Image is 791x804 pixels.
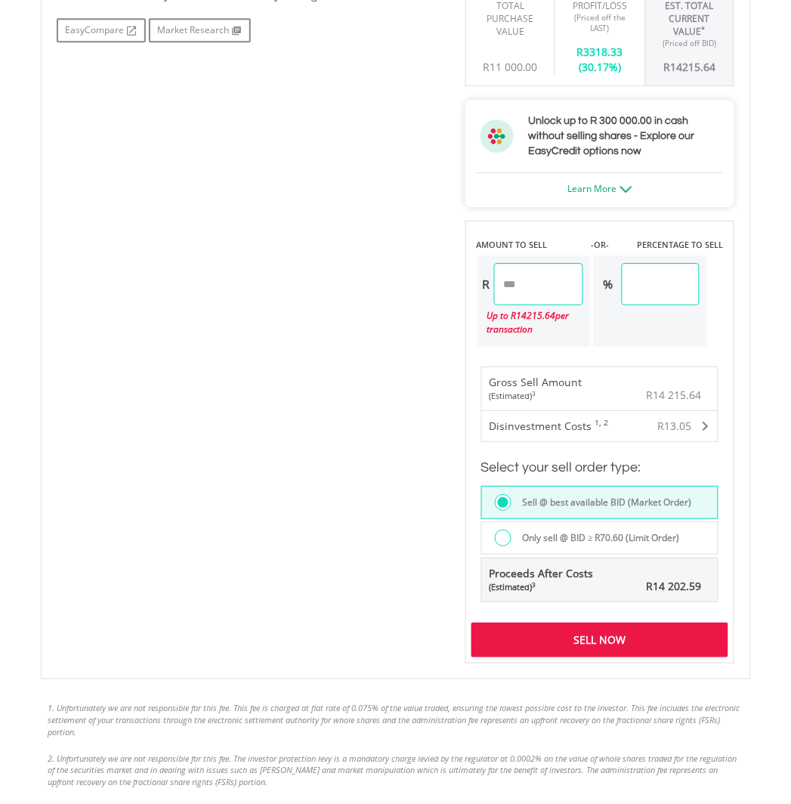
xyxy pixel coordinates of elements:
[478,305,584,339] div: Up to R per transaction
[591,239,609,251] label: -OR-
[57,18,146,42] a: EasyCompare
[490,390,582,402] div: (Estimated)
[567,34,633,75] div: R
[483,60,538,74] span: R11 000.00
[595,417,609,428] sup: 1, 2
[657,38,723,48] div: (Priced off BID)
[647,579,702,593] span: R14 202.59
[567,12,633,34] div: (Priced off the LAST)
[490,566,594,593] span: Proceeds After Costs
[471,623,729,657] div: Sell Now
[490,375,582,402] div: Gross Sell Amount
[513,530,680,546] label: Only sell @ BID ≥ R70.60 (Limit Order)
[637,239,723,251] label: PERCENTAGE TO SELL
[658,419,692,433] span: R13.05
[48,753,743,788] li: 2. Unfortunately we are not responsible for this fee. The investor protection levy is a mandatory...
[529,113,720,159] h3: Unlock up to R 300 000.00 in cash without selling shares - Explore our EasyCredit options now
[533,389,536,397] sup: 3
[149,18,251,42] a: Market Research
[647,388,702,402] span: R14 215.64
[48,702,743,738] li: 1. Unfortunately we are not responsible for this fee. This fee is charged at flat rate of 0.075% ...
[657,49,723,75] div: R
[517,309,556,322] span: 14215.64
[620,186,632,193] img: ec-arrow-down.png
[490,581,594,593] div: (Estimated)
[533,580,536,589] sup: 3
[490,419,592,433] span: Disinvestment Costs
[477,239,548,251] label: AMOUNT TO SELL
[513,494,691,511] label: Sell @ best available BID (Market Order)
[478,263,494,305] div: R
[594,263,621,305] div: %
[671,60,716,74] span: 14215.64
[579,45,623,74] span: 3318.33 (30.17%)
[567,182,632,195] a: Learn More
[481,457,719,478] h3: Select your sell order type:
[480,119,514,153] img: ec-flower.svg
